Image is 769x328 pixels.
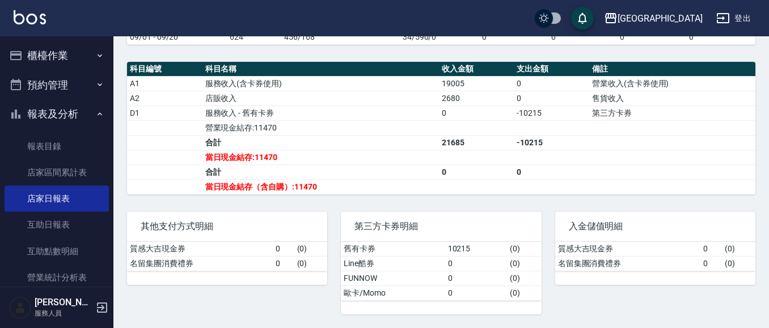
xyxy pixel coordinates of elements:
th: 支出金額 [514,62,589,77]
td: ( 0 ) [722,256,755,271]
button: 預約管理 [5,70,109,100]
td: Line酷券 [341,256,445,271]
span: 其他支付方式明細 [141,221,314,232]
td: 當日現金結存（含自購）:11470 [202,179,439,194]
td: ( 0 ) [294,256,328,271]
td: 0 [273,242,294,256]
td: 0 [548,30,618,44]
td: 店販收入 [202,91,439,106]
table: a dense table [127,242,327,271]
td: 0 [445,256,507,271]
td: 當日現金結存:11470 [202,150,439,165]
a: 報表目錄 [5,133,109,159]
td: 0 [617,30,686,44]
td: 10215 [445,242,507,256]
td: 0 [479,30,548,44]
td: 0 [700,256,722,271]
td: 624 [227,30,281,44]
td: FUNNOW [341,271,445,285]
th: 科目名稱 [202,62,439,77]
td: 名留集團消費禮券 [555,256,701,271]
p: 服務人員 [35,308,92,318]
td: 2680 [439,91,514,106]
td: 456/168 [281,30,399,44]
th: 收入金額 [439,62,514,77]
button: [GEOGRAPHIC_DATA] [599,7,707,30]
td: A1 [127,76,202,91]
td: 0 [514,76,589,91]
td: 34/590/0 [400,30,479,44]
td: 0 [439,106,514,120]
td: 舊有卡券 [341,242,445,256]
span: 第三方卡券明細 [354,221,527,232]
td: 服務收入 - 舊有卡券 [202,106,439,120]
td: ( 0 ) [507,242,542,256]
td: 0 [686,30,755,44]
div: [GEOGRAPHIC_DATA] [618,11,703,26]
a: 店家日報表 [5,186,109,212]
td: 第三方卡券 [589,106,755,120]
img: Person [9,296,32,319]
td: -10215 [514,106,589,120]
td: 21685 [439,135,514,150]
td: 0 [273,256,294,271]
button: save [571,7,594,30]
a: 營業統計分析表 [5,264,109,291]
a: 互助點數明細 [5,238,109,264]
td: 售貨收入 [589,91,755,106]
td: 歐卡/Momo [341,285,445,300]
td: D1 [127,106,202,120]
td: A2 [127,91,202,106]
th: 備註 [589,62,755,77]
td: ( 0 ) [507,256,542,271]
td: 19005 [439,76,514,91]
td: ( 0 ) [507,271,542,285]
td: -10215 [514,135,589,150]
td: 服務收入(含卡券使用) [202,76,439,91]
button: 櫃檯作業 [5,41,109,70]
td: 質感大吉現金券 [127,242,273,256]
td: 09/01 - 09/20 [127,30,227,44]
td: 營業現金結存:11470 [202,120,439,135]
td: ( 0 ) [294,242,328,256]
span: 入金儲值明細 [569,221,742,232]
td: 0 [439,165,514,179]
td: 0 [445,285,507,300]
h5: [PERSON_NAME] [35,297,92,308]
button: 報表及分析 [5,99,109,129]
button: 登出 [712,8,755,29]
a: 店家區間累計表 [5,159,109,186]
td: 名留集團消費禮券 [127,256,273,271]
table: a dense table [341,242,541,301]
td: 0 [700,242,722,256]
td: 0 [514,165,589,179]
img: Logo [14,10,46,24]
a: 互助日報表 [5,212,109,238]
td: ( 0 ) [722,242,755,256]
th: 科目編號 [127,62,202,77]
table: a dense table [127,62,755,195]
td: 合計 [202,135,439,150]
td: ( 0 ) [507,285,542,300]
td: 0 [514,91,589,106]
td: 合計 [202,165,439,179]
td: 營業收入(含卡券使用) [589,76,755,91]
td: 質感大吉現金券 [555,242,701,256]
td: 0 [445,271,507,285]
table: a dense table [555,242,755,271]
